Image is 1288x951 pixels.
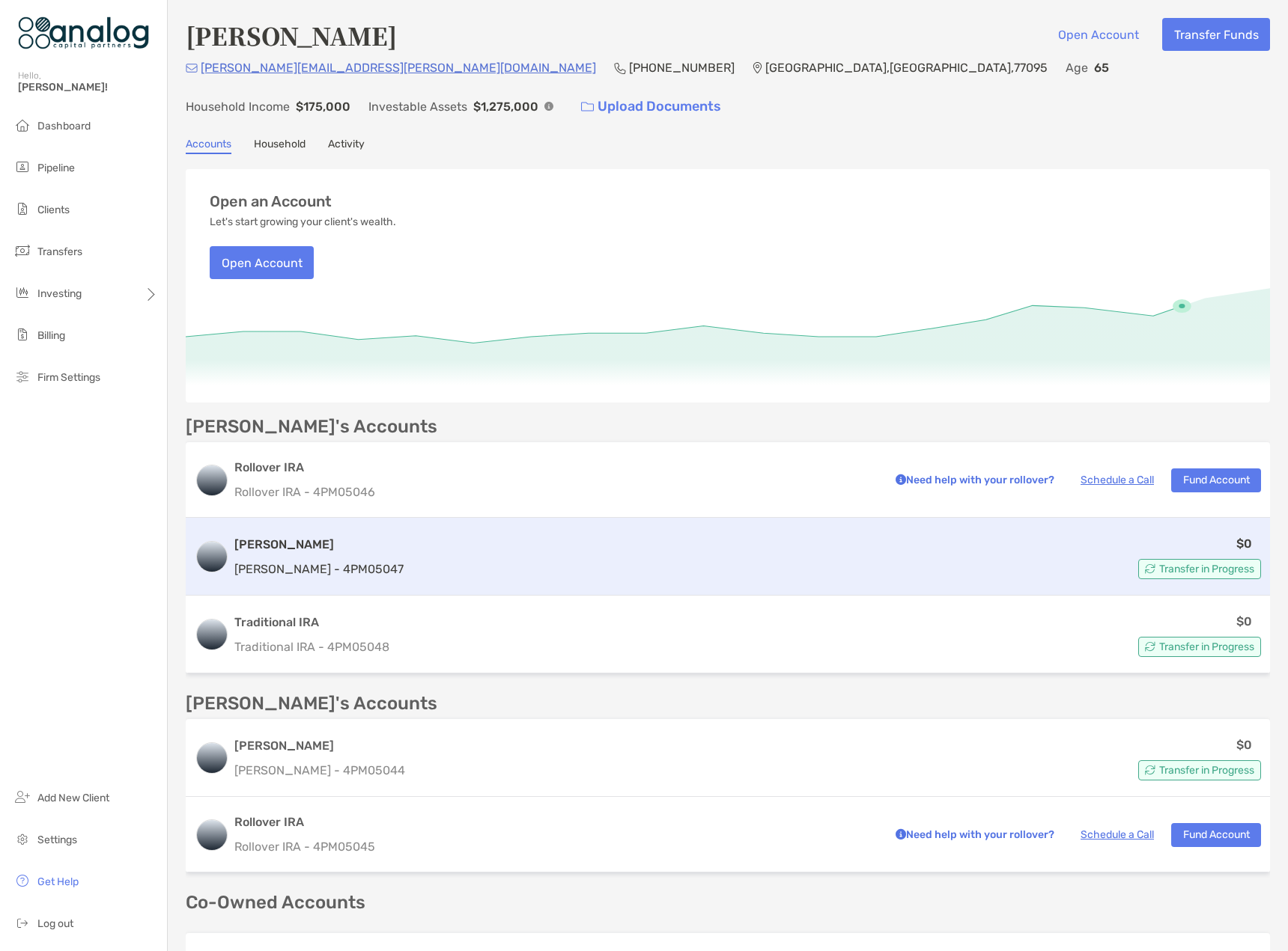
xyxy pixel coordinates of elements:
img: logo account [197,743,227,773]
p: $0 [1236,612,1252,631]
p: Co-Owned Accounts [186,893,1270,912]
img: transfers icon [13,242,31,260]
p: [PERSON_NAME] - 4PM05047 [234,560,404,578]
img: logo account [197,542,227,572]
p: [PERSON_NAME]'s Accounts [186,418,437,436]
p: Need help with your rollover? [892,825,1054,844]
p: Household Income [186,97,290,116]
h3: Rollover IRA [234,813,875,831]
span: Billing [37,329,65,342]
a: Activity [328,138,365,154]
p: [PERSON_NAME]'s Accounts [186,694,437,713]
span: Log out [37,917,73,930]
p: Traditional IRA - 4PM05048 [234,637,389,656]
a: Accounts [186,138,231,154]
button: Transfer Funds [1162,18,1270,51]
p: Rollover IRA - 4PM05046 [234,483,875,501]
p: Rollover IRA - 4PM05045 [234,837,875,856]
span: [PERSON_NAME]! [18,81,158,94]
img: Account Status icon [1145,765,1155,775]
img: Account Status icon [1145,563,1155,574]
img: logo account [197,620,227,649]
h3: Traditional IRA [234,614,389,632]
p: $0 [1236,736,1252,754]
a: Household [254,138,306,154]
a: Schedule a Call [1081,828,1154,841]
h4: [PERSON_NAME] [186,18,397,52]
button: Open Account [210,246,314,279]
p: [PERSON_NAME][EMAIL_ADDRESS][PERSON_NAME][DOMAIN_NAME] [201,58,596,77]
span: Dashboard [37,120,91,132]
p: $1,275,000 [473,97,538,116]
span: Transfer in Progress [1159,565,1254,573]
img: pipeline icon [13,158,31,176]
p: [PERSON_NAME] - 4PM05044 [234,761,405,780]
img: Location Icon [753,62,762,74]
button: Fund Account [1171,468,1261,492]
img: add_new_client icon [13,788,31,806]
img: Email Icon [186,64,198,73]
p: 65 [1094,58,1109,77]
span: Add New Client [37,792,109,804]
img: button icon [581,102,594,112]
img: Account Status icon [1145,641,1155,652]
span: Clients [37,204,70,216]
span: Investing [37,287,82,300]
span: Transfer in Progress [1159,766,1254,774]
img: Info Icon [544,102,553,111]
p: $0 [1236,534,1252,553]
img: logo account [197,820,227,850]
p: Age [1066,58,1088,77]
h3: [PERSON_NAME] [234,737,405,755]
h3: Rollover IRA [234,459,875,477]
span: Settings [37,834,77,846]
a: Schedule a Call [1081,474,1154,486]
span: Firm Settings [37,371,100,384]
img: logout icon [13,914,31,932]
img: billing icon [13,325,31,343]
h3: [PERSON_NAME] [234,536,404,554]
p: Let's start growing your client's wealth. [210,216,396,228]
span: Transfers [37,245,82,258]
p: [PHONE_NUMBER] [629,58,735,77]
p: [GEOGRAPHIC_DATA] , [GEOGRAPHIC_DATA] , 77095 [765,58,1048,77]
h3: Open an Account [210,193,332,210]
button: Fund Account [1171,823,1261,847]
span: Transfer in Progress [1159,643,1254,651]
span: Get Help [37,875,79,888]
button: Open Account [1046,18,1150,51]
p: $175,000 [296,97,350,116]
img: get-help icon [13,872,31,890]
p: Investable Assets [368,97,467,116]
img: Phone Icon [614,62,626,74]
img: dashboard icon [13,116,31,134]
img: investing icon [13,284,31,302]
img: Zoe Logo [18,6,149,60]
a: Upload Documents [571,91,731,123]
img: logo account [197,465,227,495]
img: clients icon [13,200,31,218]
p: Need help with your rollover? [892,471,1054,489]
img: firm-settings icon [13,367,31,385]
img: settings icon [13,830,31,848]
span: Pipeline [37,162,75,174]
